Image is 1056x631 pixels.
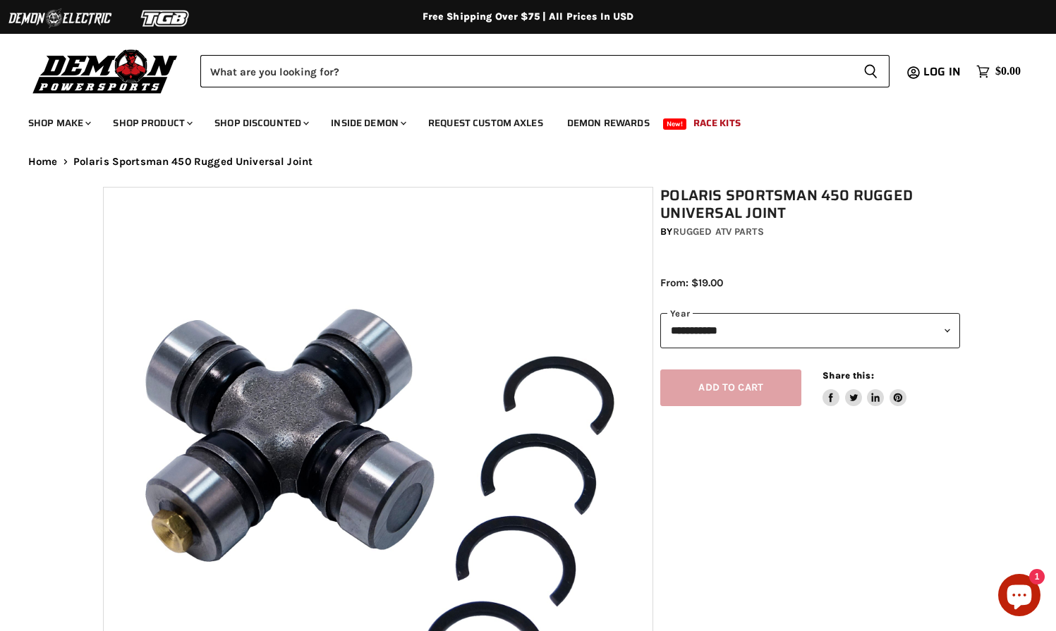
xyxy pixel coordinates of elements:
inbox-online-store-chat: Shopify online store chat [994,574,1045,620]
a: $0.00 [969,61,1028,82]
a: Inside Demon [320,109,415,137]
input: Search [200,55,852,87]
a: Request Custom Axles [418,109,554,137]
a: Demon Rewards [557,109,660,137]
select: year [660,313,960,348]
span: $0.00 [995,65,1021,78]
span: New! [663,118,687,130]
a: Shop Product [102,109,201,137]
a: Race Kits [683,109,751,137]
img: Demon Electric Logo 2 [7,5,113,32]
a: Log in [917,66,969,78]
a: Home [28,156,58,168]
span: Log in [923,63,961,80]
span: From: $19.00 [660,276,723,289]
img: TGB Logo 2 [113,5,219,32]
span: Share this: [823,370,873,381]
a: Rugged ATV Parts [673,226,764,238]
form: Product [200,55,890,87]
a: Shop Discounted [204,109,317,137]
h1: Polaris Sportsman 450 Rugged Universal Joint [660,187,960,222]
aside: Share this: [823,369,906,407]
button: Search [852,55,890,87]
span: Polaris Sportsman 450 Rugged Universal Joint [73,156,313,168]
div: by [660,224,960,240]
img: Demon Powersports [28,46,183,96]
ul: Main menu [18,103,1017,137]
a: Shop Make [18,109,99,137]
